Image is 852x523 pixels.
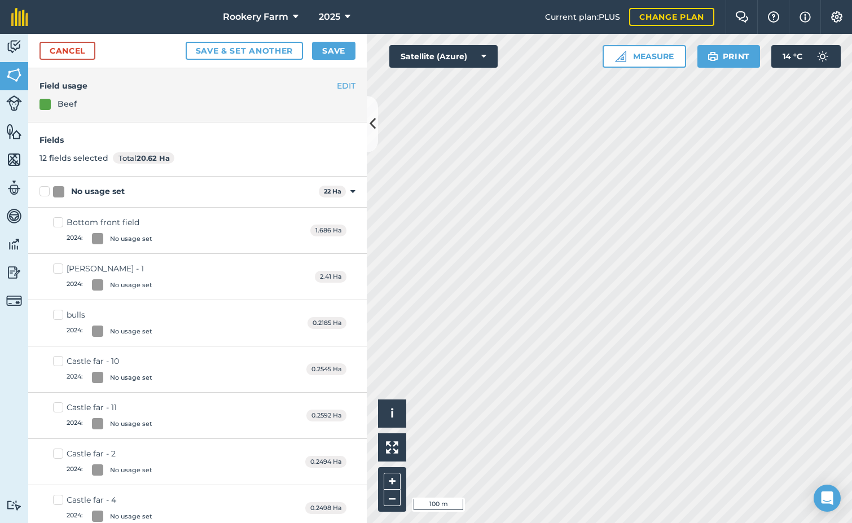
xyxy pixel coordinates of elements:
[6,264,22,281] img: svg+xml;base64,PD94bWwgdmVyc2lvbj0iMS4wIiBlbmNvZGluZz0idXRmLTgiPz4KPCEtLSBHZW5lcmF0b3I6IEFkb2JlIE...
[735,11,749,23] img: Two speech bubbles overlapping with the left bubble in the forefront
[811,45,834,68] img: svg+xml;base64,PD94bWwgdmVyc2lvbj0iMS4wIiBlbmNvZGluZz0idXRmLTgiPz4KPCEtLSBHZW5lcmF0b3I6IEFkb2JlIE...
[67,418,83,429] span: 2024 :
[390,406,394,420] span: i
[113,152,174,164] span: Total
[708,50,718,63] img: svg+xml;base64,PHN2ZyB4bWxucz0iaHR0cDovL3d3dy53My5vcmcvMjAwMC9zdmciIHdpZHRoPSIxOSIgaGVpZ2h0PSIyNC...
[67,263,152,275] div: [PERSON_NAME] - 1
[39,80,355,92] h4: Field usage
[6,236,22,253] img: svg+xml;base64,PD94bWwgdmVyc2lvbj0iMS4wIiBlbmNvZGluZz0idXRmLTgiPz4KPCEtLSBHZW5lcmF0b3I6IEFkb2JlIE...
[615,51,626,62] img: Ruler icon
[67,402,152,414] div: Castle far - 11
[223,10,288,24] span: Rookery Farm
[305,502,346,514] span: 0.2498 Ha
[6,179,22,196] img: svg+xml;base64,PD94bWwgdmVyc2lvbj0iMS4wIiBlbmNvZGluZz0idXRmLTgiPz4KPCEtLSBHZW5lcmF0b3I6IEFkb2JlIE...
[110,512,152,521] div: No usage set
[110,280,152,290] div: No usage set
[39,42,95,60] a: Cancel
[305,456,346,468] span: 0.2494 Ha
[814,485,841,512] div: Open Intercom Messenger
[315,271,346,283] span: 2.41 Ha
[110,419,152,429] div: No usage set
[58,98,77,110] div: Beef
[67,372,83,383] span: 2024 :
[324,187,341,195] strong: 22 Ha
[67,326,83,337] span: 2024 :
[697,45,761,68] button: Print
[310,225,346,236] span: 1.686 Ha
[67,233,83,244] span: 2024 :
[319,10,340,24] span: 2025
[6,293,22,309] img: svg+xml;base64,PD94bWwgdmVyc2lvbj0iMS4wIiBlbmNvZGluZz0idXRmLTgiPz4KPCEtLSBHZW5lcmF0b3I6IEFkb2JlIE...
[6,500,22,511] img: svg+xml;base64,PD94bWwgdmVyc2lvbj0iMS4wIiBlbmNvZGluZz0idXRmLTgiPz4KPCEtLSBHZW5lcmF0b3I6IEFkb2JlIE...
[312,42,355,60] button: Save
[629,8,714,26] a: Change plan
[545,11,620,23] span: Current plan : PLUS
[6,208,22,225] img: svg+xml;base64,PD94bWwgdmVyc2lvbj0iMS4wIiBlbmNvZGluZz0idXRmLTgiPz4KPCEtLSBHZW5lcmF0b3I6IEFkb2JlIE...
[67,309,152,321] div: bulls
[771,45,841,68] button: 14 °C
[67,217,152,228] div: Bottom front field
[306,363,346,375] span: 0.2545 Ha
[384,473,401,490] button: +
[6,123,22,140] img: svg+xml;base64,PHN2ZyB4bWxucz0iaHR0cDovL3d3dy53My5vcmcvMjAwMC9zdmciIHdpZHRoPSI1NiIgaGVpZ2h0PSI2MC...
[67,355,152,367] div: Castle far - 10
[6,38,22,55] img: svg+xml;base64,PD94bWwgdmVyc2lvbj0iMS4wIiBlbmNvZGluZz0idXRmLTgiPz4KPCEtLSBHZW5lcmF0b3I6IEFkb2JlIE...
[11,8,28,26] img: fieldmargin Logo
[384,490,401,506] button: –
[71,186,125,197] div: No usage set
[783,45,802,68] span: 14 ° C
[308,317,346,329] span: 0.2185 Ha
[6,67,22,83] img: svg+xml;base64,PHN2ZyB4bWxucz0iaHR0cDovL3d3dy53My5vcmcvMjAwMC9zdmciIHdpZHRoPSI1NiIgaGVpZ2h0PSI2MC...
[389,45,498,68] button: Satellite (Azure)
[110,465,152,475] div: No usage set
[378,399,406,428] button: i
[337,80,355,92] button: EDIT
[67,511,83,522] span: 2024 :
[800,10,811,24] img: svg+xml;base64,PHN2ZyB4bWxucz0iaHR0cDovL3d3dy53My5vcmcvMjAwMC9zdmciIHdpZHRoPSIxNyIgaGVpZ2h0PSIxNy...
[39,134,355,146] h4: Fields
[306,410,346,421] span: 0.2592 Ha
[67,448,152,460] div: Castle far - 2
[137,153,170,162] strong: 20.62 Ha
[6,95,22,111] img: svg+xml;base64,PD94bWwgdmVyc2lvbj0iMS4wIiBlbmNvZGluZz0idXRmLTgiPz4KPCEtLSBHZW5lcmF0b3I6IEFkb2JlIE...
[830,11,844,23] img: A cog icon
[6,151,22,168] img: svg+xml;base64,PHN2ZyB4bWxucz0iaHR0cDovL3d3dy53My5vcmcvMjAwMC9zdmciIHdpZHRoPSI1NiIgaGVpZ2h0PSI2MC...
[110,234,152,244] div: No usage set
[39,153,108,163] span: 12 fields selected
[67,279,83,291] span: 2024 :
[386,441,398,454] img: Four arrows, one pointing top left, one top right, one bottom right and the last bottom left
[603,45,686,68] button: Measure
[67,494,152,506] div: Castle far - 4
[767,11,780,23] img: A question mark icon
[67,464,83,476] span: 2024 :
[110,373,152,383] div: No usage set
[110,327,152,336] div: No usage set
[186,42,304,60] button: Save & set another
